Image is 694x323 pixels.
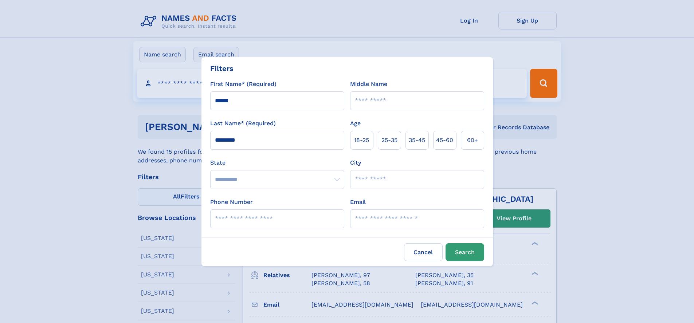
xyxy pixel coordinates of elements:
span: 60+ [467,136,478,145]
label: Cancel [404,243,443,261]
span: 45‑60 [436,136,453,145]
label: Age [350,119,361,128]
label: Middle Name [350,80,387,88]
label: Phone Number [210,198,253,206]
label: Email [350,198,366,206]
label: State [210,158,344,167]
span: 18‑25 [354,136,369,145]
label: City [350,158,361,167]
label: Last Name* (Required) [210,119,276,128]
button: Search [446,243,484,261]
span: 25‑35 [381,136,397,145]
span: 35‑45 [409,136,425,145]
div: Filters [210,63,234,74]
label: First Name* (Required) [210,80,277,88]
